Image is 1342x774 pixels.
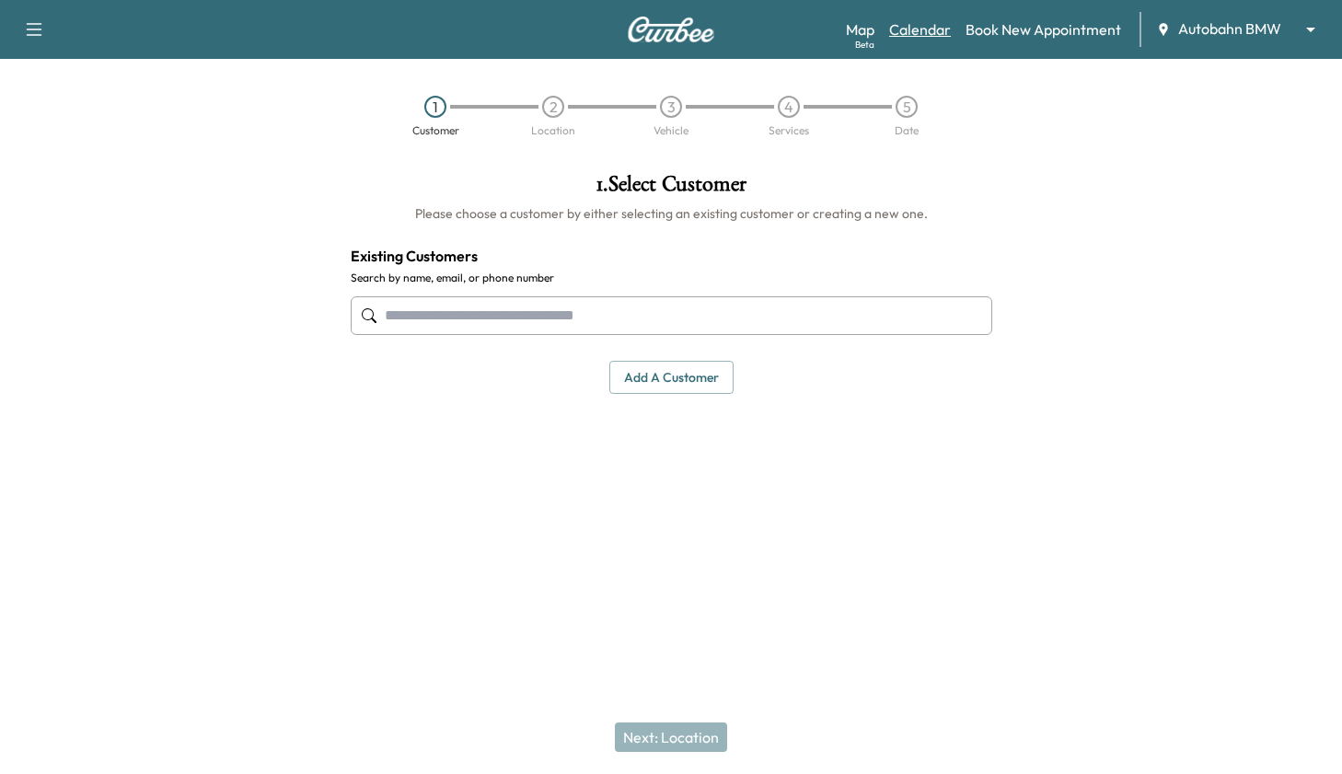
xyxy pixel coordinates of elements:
a: Calendar [889,18,951,40]
div: 4 [778,96,800,118]
div: Customer [412,125,459,136]
div: 5 [896,96,918,118]
span: Autobahn BMW [1178,18,1281,40]
button: Add a customer [609,361,734,395]
div: Vehicle [654,125,688,136]
div: 2 [542,96,564,118]
h6: Please choose a customer by either selecting an existing customer or creating a new one. [351,204,992,223]
div: 3 [660,96,682,118]
div: Date [895,125,919,136]
div: Location [531,125,575,136]
div: Beta [855,38,874,52]
img: Curbee Logo [627,17,715,42]
div: Services [769,125,809,136]
h1: 1 . Select Customer [351,173,992,204]
h4: Existing Customers [351,245,992,267]
a: Book New Appointment [966,18,1121,40]
a: MapBeta [846,18,874,40]
label: Search by name, email, or phone number [351,271,992,285]
div: 1 [424,96,446,118]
